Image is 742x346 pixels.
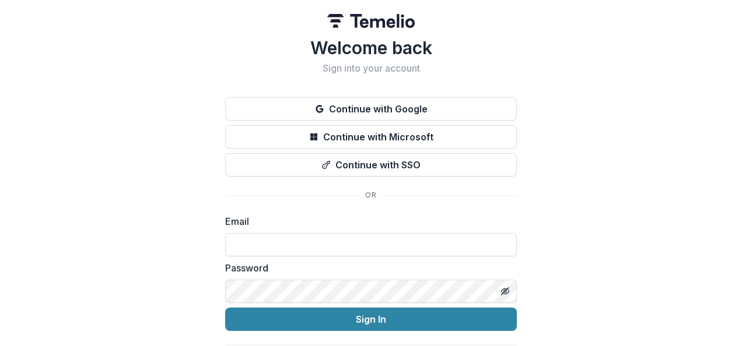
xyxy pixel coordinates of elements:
h1: Welcome back [225,37,517,58]
label: Password [225,261,510,275]
button: Toggle password visibility [496,282,514,301]
button: Continue with SSO [225,153,517,176]
button: Continue with Microsoft [225,125,517,149]
button: Sign In [225,308,517,331]
label: Email [225,214,510,228]
h2: Sign into your account [225,63,517,74]
button: Continue with Google [225,97,517,121]
img: Temelio [327,14,415,28]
